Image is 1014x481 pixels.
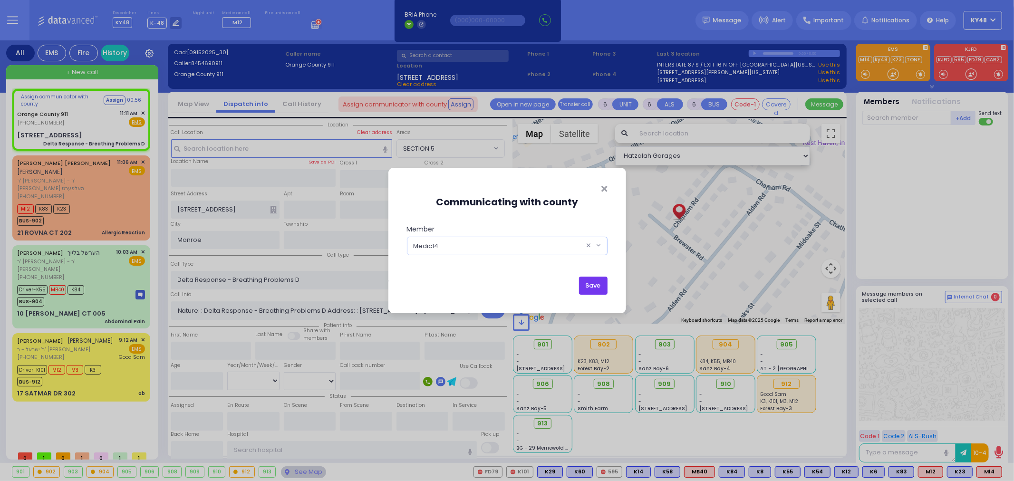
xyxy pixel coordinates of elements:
button: Save [579,277,608,295]
h5: Communicating with county [407,195,608,209]
label: Member [407,224,435,234]
span: Medic14 [407,237,608,255]
span: Medic14 [407,237,594,254]
span: Remove all items [587,244,591,248]
button: Close [602,184,608,193]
